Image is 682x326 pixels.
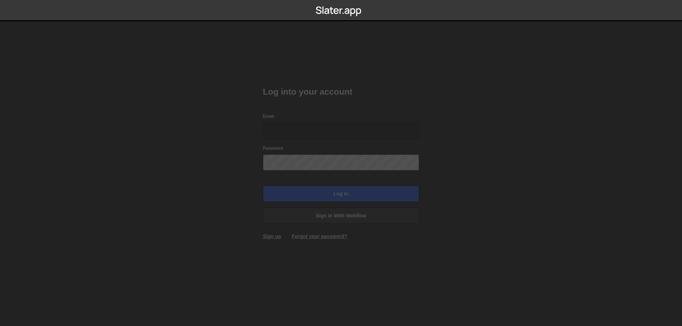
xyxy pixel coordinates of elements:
label: Password [263,145,283,152]
a: Sign in with Webflow [263,208,419,224]
input: Log in [263,186,419,202]
h2: Log into your account [263,86,419,98]
a: Forgot your password? [292,233,347,239]
a: Sign up [263,233,281,239]
label: Email [263,113,274,120]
